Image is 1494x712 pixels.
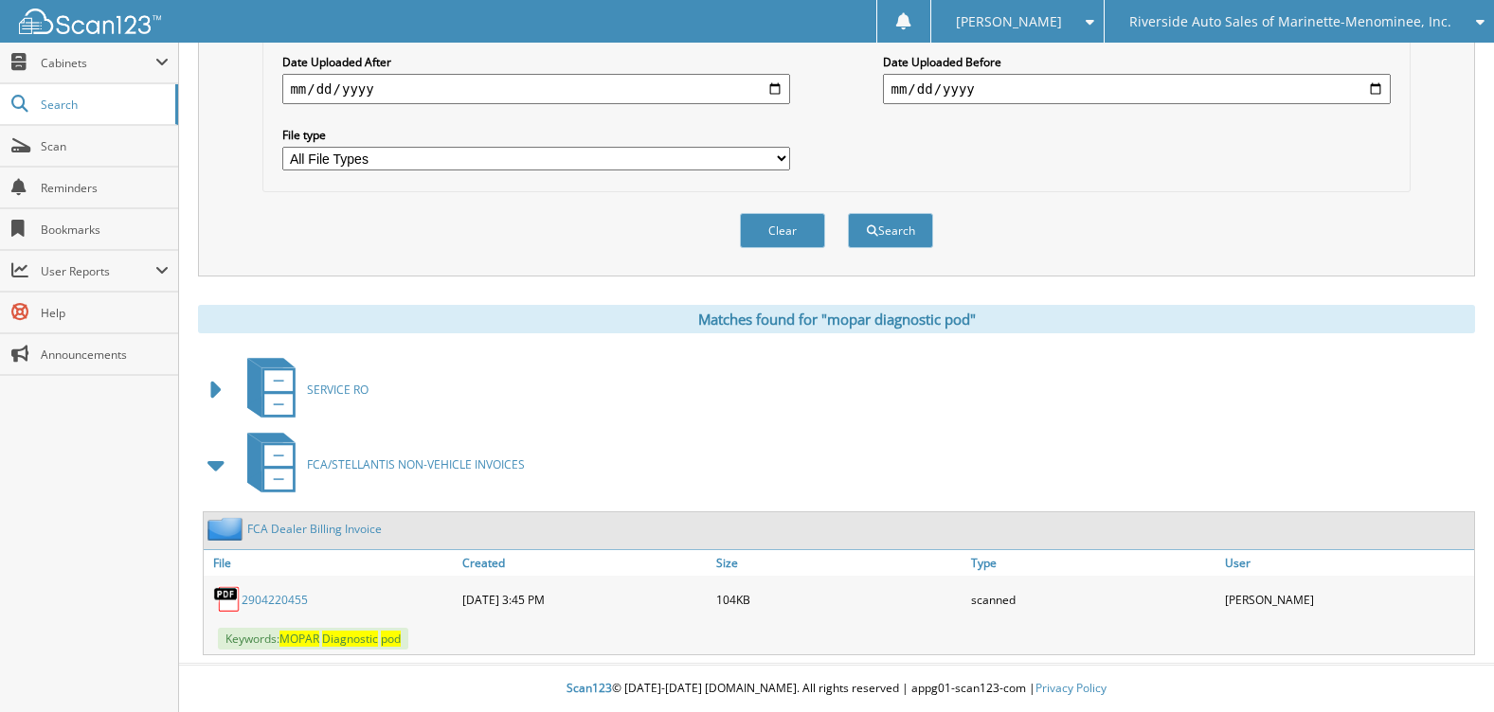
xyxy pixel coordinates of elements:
[204,550,458,576] a: File
[19,9,161,34] img: scan123-logo-white.svg
[1035,680,1107,696] a: Privacy Policy
[1399,621,1494,712] iframe: Chat Widget
[883,54,1390,70] label: Date Uploaded Before
[179,666,1494,712] div: © [DATE]-[DATE] [DOMAIN_NAME]. All rights reserved | appg01-scan123-com |
[282,54,789,70] label: Date Uploaded After
[711,580,965,618] div: 104KB
[282,127,789,143] label: File type
[41,97,166,113] span: Search
[242,592,308,608] a: 2904220455
[956,16,1062,27] span: [PERSON_NAME]
[41,138,169,154] span: Scan
[41,347,169,363] span: Announcements
[848,213,933,248] button: Search
[41,222,169,238] span: Bookmarks
[1220,550,1474,576] a: User
[279,631,319,647] span: MOPAR
[307,382,369,398] span: SERVICE RO
[41,55,155,71] span: Cabinets
[966,580,1220,618] div: scanned
[458,580,711,618] div: [DATE] 3:45 PM
[41,263,155,279] span: User Reports
[567,680,612,696] span: Scan123
[966,550,1220,576] a: Type
[198,305,1475,333] div: Matches found for "mopar diagnostic pod"
[1129,16,1451,27] span: Riverside Auto Sales of Marinette-Menominee, Inc.
[458,550,711,576] a: Created
[740,213,825,248] button: Clear
[322,631,378,647] span: Diagnostic
[41,180,169,196] span: Reminders
[381,631,401,647] span: pod
[41,305,169,321] span: Help
[711,550,965,576] a: Size
[307,456,525,472] span: FCA/STELLANTIS NON-VEHICLE INVOICES
[207,517,247,541] img: folder2.png
[1220,580,1474,618] div: [PERSON_NAME]
[213,585,242,614] img: PDF.png
[282,74,789,104] input: start
[236,352,369,427] a: SERVICE RO
[218,628,408,650] span: Keywords:
[247,521,382,537] a: FCA Dealer Billing Invoice
[236,427,525,502] a: FCA/STELLANTIS NON-VEHICLE INVOICES
[883,74,1390,104] input: end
